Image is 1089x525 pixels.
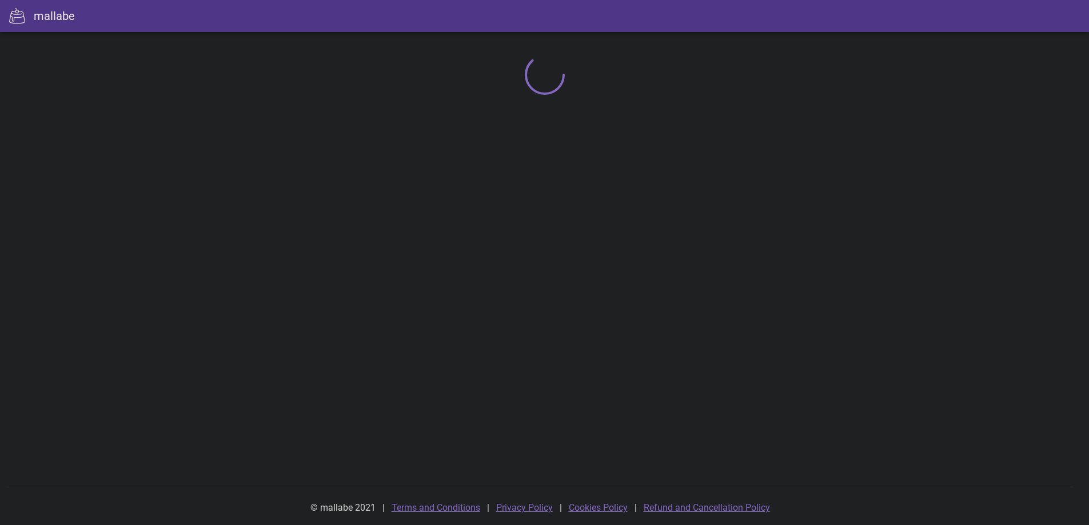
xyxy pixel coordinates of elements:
[496,502,553,513] a: Privacy Policy
[635,494,637,522] div: |
[382,494,385,522] div: |
[560,494,562,522] div: |
[392,502,480,513] a: Terms and Conditions
[304,494,382,522] div: © mallabe 2021
[34,7,75,25] div: mallabe
[569,502,628,513] a: Cookies Policy
[487,494,489,522] div: |
[644,502,770,513] a: Refund and Cancellation Policy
